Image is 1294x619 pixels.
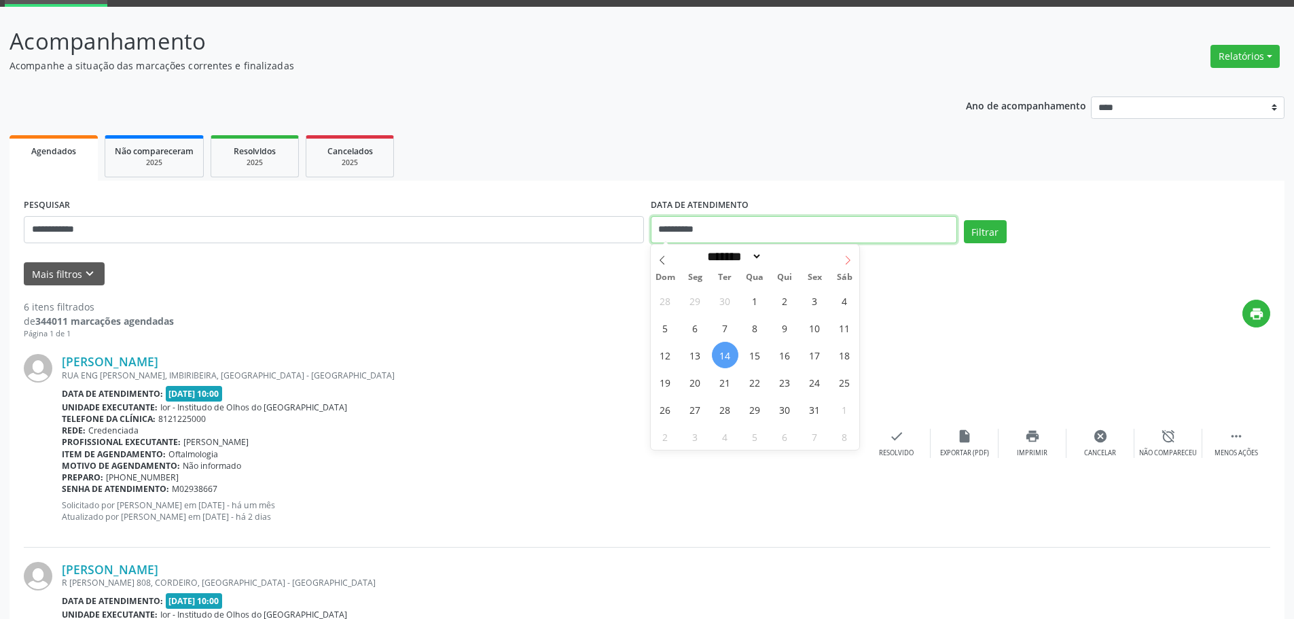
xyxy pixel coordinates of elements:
b: Rede: [62,425,86,436]
b: Telefone da clínica: [62,413,156,425]
span: Outubro 31, 2025 [802,396,828,423]
span: [DATE] 10:00 [166,386,223,402]
img: img [24,562,52,590]
i: keyboard_arrow_down [82,266,97,281]
span: Outubro 30, 2025 [772,396,798,423]
span: Outubro 5, 2025 [652,315,679,341]
div: Exportar (PDF) [940,448,989,458]
span: Resolvidos [234,145,276,157]
i: print [1249,306,1264,321]
span: Outubro 8, 2025 [742,315,768,341]
div: RUA ENG [PERSON_NAME], IMBIRIBEIRA, [GEOGRAPHIC_DATA] - [GEOGRAPHIC_DATA] [62,370,863,381]
span: Novembro 3, 2025 [682,423,708,450]
span: Credenciada [88,425,139,436]
span: Novembro 2, 2025 [652,423,679,450]
span: Setembro 29, 2025 [682,287,708,314]
span: Outubro 18, 2025 [831,342,858,368]
span: Novembro 6, 2025 [772,423,798,450]
b: Preparo: [62,472,103,483]
i: print [1025,429,1040,444]
span: Outubro 3, 2025 [802,287,828,314]
i:  [1229,429,1244,444]
p: Solicitado por [PERSON_NAME] em [DATE] - há um mês Atualizado por [PERSON_NAME] em [DATE] - há 2 ... [62,499,863,523]
input: Year [762,249,807,264]
span: [PERSON_NAME] [183,436,249,448]
i: cancel [1093,429,1108,444]
div: Não compareceu [1139,448,1197,458]
b: Item de agendamento: [62,448,166,460]
label: DATA DE ATENDIMENTO [651,195,749,216]
span: Novembro 7, 2025 [802,423,828,450]
span: Outubro 20, 2025 [682,369,708,395]
span: Outubro 24, 2025 [802,369,828,395]
span: Outubro 16, 2025 [772,342,798,368]
span: Novembro 1, 2025 [831,396,858,423]
span: Cancelados [327,145,373,157]
div: 2025 [221,158,289,168]
span: Outubro 19, 2025 [652,369,679,395]
span: Outubro 14, 2025 [712,342,738,368]
span: Outubro 17, 2025 [802,342,828,368]
b: Unidade executante: [62,402,158,413]
a: [PERSON_NAME] [62,562,158,577]
label: PESQUISAR [24,195,70,216]
span: Outubro 23, 2025 [772,369,798,395]
button: Filtrar [964,220,1007,243]
span: Não informado [183,460,241,472]
span: [DATE] 10:00 [166,593,223,609]
span: Setembro 28, 2025 [652,287,679,314]
p: Ano de acompanhamento [966,96,1086,113]
span: Outubro 15, 2025 [742,342,768,368]
span: Outubro 7, 2025 [712,315,738,341]
select: Month [703,249,763,264]
span: Qua [740,273,770,282]
span: Sex [799,273,829,282]
span: Qui [770,273,799,282]
span: Outubro 1, 2025 [742,287,768,314]
div: de [24,314,174,328]
p: Acompanhe a situação das marcações correntes e finalizadas [10,58,902,73]
span: Oftalmologia [168,448,218,460]
span: Novembro 5, 2025 [742,423,768,450]
span: Agendados [31,145,76,157]
strong: 344011 marcações agendadas [35,315,174,328]
img: img [24,354,52,383]
b: Data de atendimento: [62,595,163,607]
span: Não compareceram [115,145,194,157]
span: Outubro 2, 2025 [772,287,798,314]
span: Outubro 10, 2025 [802,315,828,341]
span: [PHONE_NUMBER] [106,472,179,483]
span: M02938667 [172,483,217,495]
span: Outubro 13, 2025 [682,342,708,368]
div: 2025 [316,158,384,168]
div: Página 1 de 1 [24,328,174,340]
div: Cancelar [1084,448,1116,458]
span: Outubro 27, 2025 [682,396,708,423]
span: Outubro 22, 2025 [742,369,768,395]
span: Outubro 26, 2025 [652,396,679,423]
span: Outubro 6, 2025 [682,315,708,341]
span: Seg [680,273,710,282]
span: Outubro 28, 2025 [712,396,738,423]
i: insert_drive_file [957,429,972,444]
a: [PERSON_NAME] [62,354,158,369]
button: Relatórios [1210,45,1280,68]
div: R [PERSON_NAME] 808, CORDEIRO, [GEOGRAPHIC_DATA] - [GEOGRAPHIC_DATA] [62,577,1066,588]
span: Setembro 30, 2025 [712,287,738,314]
div: Imprimir [1017,448,1047,458]
i: check [889,429,904,444]
button: print [1242,300,1270,328]
span: Ter [710,273,740,282]
div: 6 itens filtrados [24,300,174,314]
b: Profissional executante: [62,436,181,448]
i: alarm_off [1161,429,1176,444]
span: Outubro 11, 2025 [831,315,858,341]
span: Sáb [829,273,859,282]
span: Outubro 25, 2025 [831,369,858,395]
b: Senha de atendimento: [62,483,169,495]
span: Outubro 4, 2025 [831,287,858,314]
span: Novembro 4, 2025 [712,423,738,450]
span: Novembro 8, 2025 [831,423,858,450]
span: 8121225000 [158,413,206,425]
span: Outubro 12, 2025 [652,342,679,368]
